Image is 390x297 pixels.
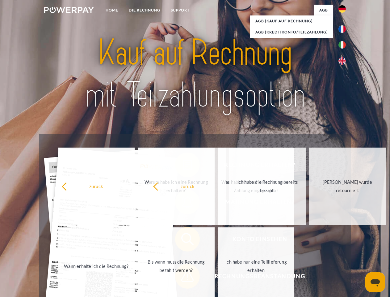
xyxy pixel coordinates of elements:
[233,178,302,195] div: Ich habe die Rechnung bereits bezahlt
[153,182,222,190] div: zurück
[59,30,331,118] img: title-powerpay_de.svg
[166,5,195,16] a: SUPPORT
[365,272,385,292] iframe: Schaltfläche zum Öffnen des Messaging-Fensters
[221,258,291,274] div: Ich habe nur eine Teillieferung erhalten
[100,5,124,16] a: Home
[250,15,333,27] a: AGB (Kauf auf Rechnung)
[314,5,333,16] a: agb
[124,5,166,16] a: DIE RECHNUNG
[61,182,131,190] div: zurück
[338,41,346,49] img: it
[61,262,131,270] div: Wann erhalte ich die Rechnung?
[44,7,94,13] img: logo-powerpay-white.svg
[338,57,346,65] img: en
[141,258,211,274] div: Bis wann muss die Rechnung bezahlt werden?
[250,27,333,38] a: AGB (Kreditkonto/Teilzahlung)
[338,25,346,33] img: fr
[313,178,382,195] div: [PERSON_NAME] wurde retourniert
[141,178,211,195] div: Warum habe ich eine Rechnung erhalten?
[338,5,346,13] img: de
